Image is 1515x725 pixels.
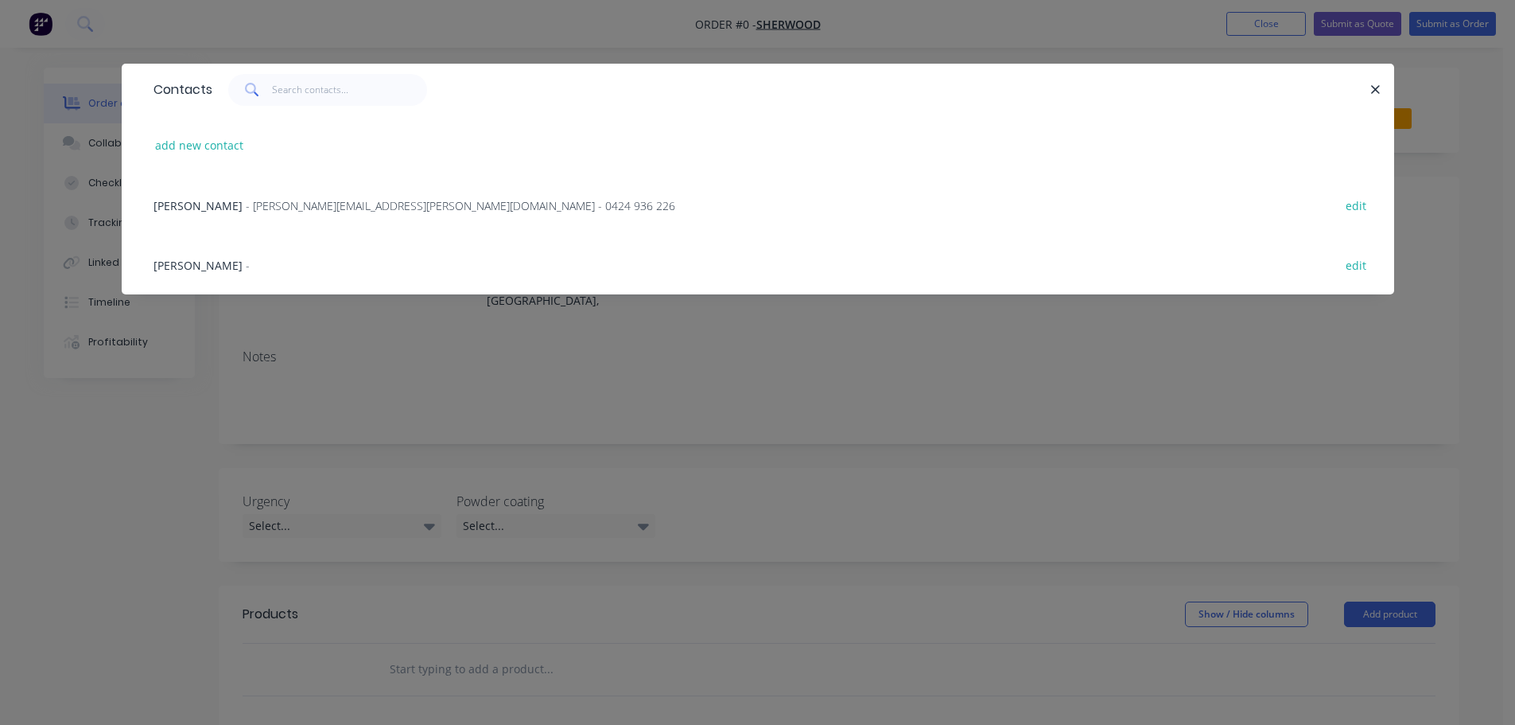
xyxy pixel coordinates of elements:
button: edit [1338,194,1375,216]
span: [PERSON_NAME] [153,258,243,273]
button: edit [1338,254,1375,275]
span: [PERSON_NAME] [153,198,243,213]
button: add new contact [147,134,252,156]
span: - [PERSON_NAME][EMAIL_ADDRESS][PERSON_NAME][DOMAIN_NAME] - 0424 936 226 [246,198,675,213]
span: - [246,258,250,273]
div: Contacts [146,64,212,115]
input: Search contacts... [272,74,427,106]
